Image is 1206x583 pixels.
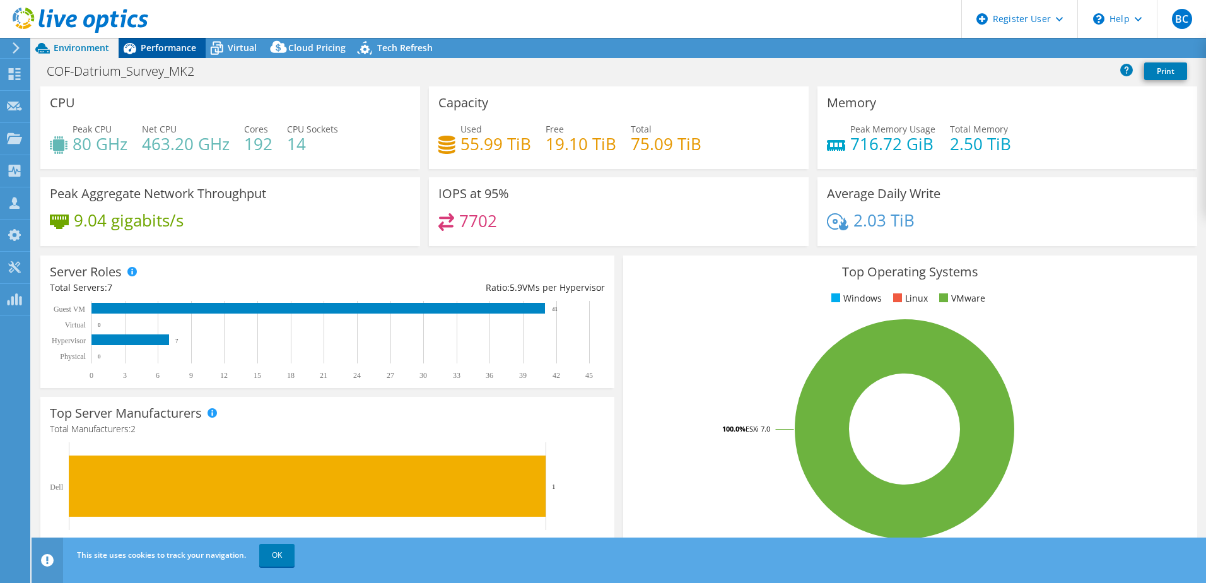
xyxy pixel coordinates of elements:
[460,123,482,135] span: Used
[453,371,460,380] text: 33
[546,123,564,135] span: Free
[288,42,346,54] span: Cloud Pricing
[853,213,915,227] h4: 2.03 TiB
[419,371,427,380] text: 30
[90,371,93,380] text: 0
[850,137,935,151] h4: 716.72 GiB
[189,371,193,380] text: 9
[722,424,746,433] tspan: 100.0%
[438,187,509,201] h3: IOPS at 95%
[510,281,522,293] span: 5.9
[950,137,1011,151] h4: 2.50 TiB
[633,265,1188,279] h3: Top Operating Systems
[546,137,616,151] h4: 19.10 TiB
[107,281,112,293] span: 7
[50,422,605,436] h4: Total Manufacturers:
[77,550,246,560] span: This site uses cookies to track your navigation.
[320,371,327,380] text: 21
[460,137,531,151] h4: 55.99 TiB
[123,371,127,380] text: 3
[936,291,985,305] li: VMware
[50,281,327,295] div: Total Servers:
[74,213,184,227] h4: 9.04 gigabits/s
[827,187,940,201] h3: Average Daily Write
[438,96,488,110] h3: Capacity
[244,137,272,151] h4: 192
[519,371,527,380] text: 39
[156,371,160,380] text: 6
[377,42,433,54] span: Tech Refresh
[50,483,63,492] text: Dell
[828,291,882,305] li: Windows
[175,338,179,344] text: 7
[50,187,266,201] h3: Peak Aggregate Network Throughput
[142,123,177,135] span: Net CPU
[287,137,338,151] h4: 14
[287,123,338,135] span: CPU Sockets
[50,406,202,420] h3: Top Server Manufacturers
[850,123,935,135] span: Peak Memory Usage
[353,371,361,380] text: 24
[228,42,257,54] span: Virtual
[327,281,605,295] div: Ratio: VMs per Hypervisor
[244,123,268,135] span: Cores
[827,96,876,110] h3: Memory
[254,371,261,380] text: 15
[73,123,112,135] span: Peak CPU
[220,371,228,380] text: 12
[50,265,122,279] h3: Server Roles
[65,321,86,329] text: Virtual
[950,123,1008,135] span: Total Memory
[387,371,394,380] text: 27
[259,544,295,567] a: OK
[54,305,85,314] text: Guest VM
[50,96,75,110] h3: CPU
[631,123,652,135] span: Total
[585,371,593,380] text: 45
[553,371,560,380] text: 42
[52,336,86,345] text: Hypervisor
[98,353,101,360] text: 0
[54,42,109,54] span: Environment
[459,214,497,228] h4: 7702
[73,137,127,151] h4: 80 GHz
[552,483,556,490] text: 1
[631,137,701,151] h4: 75.09 TiB
[890,291,928,305] li: Linux
[552,306,558,312] text: 41
[131,423,136,435] span: 2
[98,322,101,328] text: 0
[60,352,86,361] text: Physical
[287,371,295,380] text: 18
[141,42,196,54] span: Performance
[1172,9,1192,29] span: BC
[746,424,770,433] tspan: ESXi 7.0
[1144,62,1187,80] a: Print
[41,64,214,78] h1: COF-Datrium_Survey_MK2
[142,137,230,151] h4: 463.20 GHz
[486,371,493,380] text: 36
[1093,13,1104,25] svg: \n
